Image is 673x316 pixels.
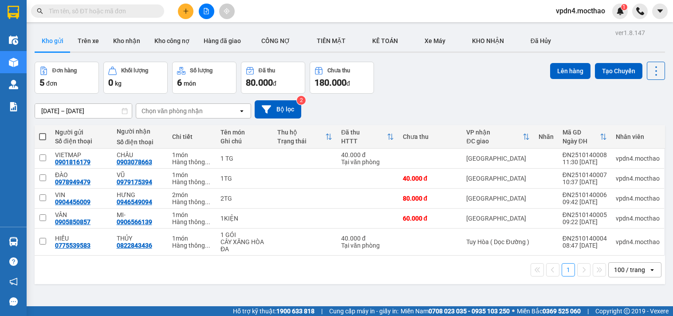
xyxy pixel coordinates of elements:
[9,36,18,45] img: warehouse-icon
[220,138,268,145] div: Ghi chú
[183,8,189,14] span: plus
[117,218,152,225] div: 0906566139
[9,237,18,246] img: warehouse-icon
[55,171,108,178] div: ĐÀO
[52,67,77,74] div: Đơn hàng
[220,129,268,136] div: Tên món
[539,133,554,140] div: Nhãn
[563,151,607,158] div: ĐN2510140008
[205,158,210,166] span: ...
[337,125,398,149] th: Toggle SortBy
[220,231,268,238] div: 1 GÓI
[259,67,275,74] div: Đã thu
[172,242,212,249] div: Hàng thông thường
[403,195,458,202] div: 80.000 đ
[329,306,398,316] span: Cung cấp máy in - giấy in:
[656,7,664,15] span: caret-down
[205,178,210,186] span: ...
[273,80,276,87] span: đ
[220,215,268,222] div: 1KIỆN
[117,171,163,178] div: VŨ
[35,62,99,94] button: Đơn hàng5đơn
[563,138,600,145] div: Ngày ĐH
[39,77,44,88] span: 5
[55,158,91,166] div: 0901816179
[652,4,668,19] button: caret-down
[172,218,212,225] div: Hàng thông thường
[341,129,387,136] div: Đã thu
[205,198,210,205] span: ...
[172,133,212,140] div: Chi tiết
[121,67,148,74] div: Khối lượng
[563,235,607,242] div: ĐN2510140004
[197,30,248,51] button: Hàng đã giao
[172,158,212,166] div: Hàng thông thường
[649,266,656,273] svg: open
[172,178,212,186] div: Hàng thông thường
[466,129,522,136] div: VP nhận
[147,30,197,51] button: Kho công nợ
[55,218,91,225] div: 0905850857
[108,77,113,88] span: 0
[341,151,394,158] div: 40.000 đ
[315,77,346,88] span: 180.000
[403,133,458,140] div: Chưa thu
[636,7,644,15] img: phone-icon
[241,62,305,94] button: Đã thu80.000đ
[466,195,529,202] div: [GEOGRAPHIC_DATA]
[205,242,210,249] span: ...
[466,215,529,222] div: [GEOGRAPHIC_DATA]
[616,238,660,245] div: vpdn4.mocthao
[563,211,607,218] div: ĐN2510140005
[563,191,607,198] div: ĐN2510140006
[35,104,132,118] input: Select a date range.
[115,80,122,87] span: kg
[55,242,91,249] div: 0775539583
[220,175,268,182] div: 1TG
[341,235,394,242] div: 40.000 đ
[563,158,607,166] div: 11:30 [DATE]
[220,195,268,202] div: 2TG
[117,128,163,135] div: Người nhận
[616,133,660,140] div: Nhân viên
[9,58,18,67] img: warehouse-icon
[246,77,273,88] span: 80.000
[317,37,346,44] span: TIỀN MẶT
[614,265,645,274] div: 100 / trang
[624,308,630,314] span: copyright
[238,107,245,115] svg: open
[117,235,163,242] div: THỦY
[616,7,624,15] img: icon-new-feature
[616,215,660,222] div: vpdn4.mocthao
[55,138,108,145] div: Số điện thoại
[172,151,212,158] div: 1 món
[9,277,18,286] span: notification
[37,8,43,14] span: search
[46,80,57,87] span: đơn
[277,129,325,136] div: Thu hộ
[615,28,645,38] div: ver 1.8.147
[346,80,350,87] span: đ
[55,235,108,242] div: HIẾU
[224,8,230,14] span: aim
[203,8,209,14] span: file-add
[172,191,212,198] div: 2 món
[563,178,607,186] div: 10:37 [DATE]
[587,306,589,316] span: |
[466,175,529,182] div: [GEOGRAPHIC_DATA]
[622,4,626,10] span: 1
[563,198,607,205] div: 09:42 [DATE]
[220,155,268,162] div: 1 TG
[117,211,163,218] div: MI-
[117,158,152,166] div: 0903078663
[372,37,398,44] span: KẾ TOÁN
[172,211,212,218] div: 1 món
[9,102,18,111] img: solution-icon
[341,138,387,145] div: HTTT
[429,308,510,315] strong: 0708 023 035 - 0935 103 250
[55,191,108,198] div: VIN
[220,238,268,253] div: CÂY XĂNG HÒA ĐA
[466,155,529,162] div: [GEOGRAPHIC_DATA]
[297,96,306,105] sup: 2
[117,198,152,205] div: 0946549094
